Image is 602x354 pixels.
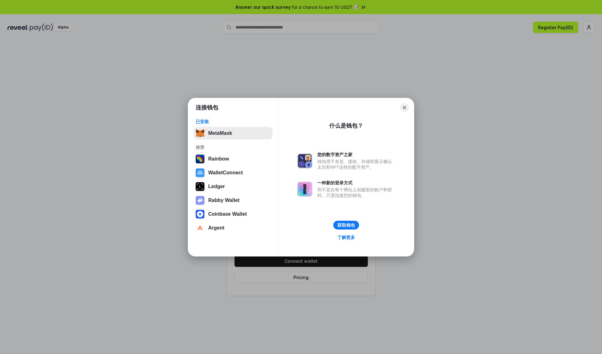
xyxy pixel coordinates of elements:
[208,130,232,136] div: MetaMask
[196,129,204,138] img: svg+xml,%3Csvg%20fill%3D%22none%22%20height%3D%2233%22%20viewBox%3D%220%200%2035%2033%22%20width%...
[194,222,272,234] button: Argent
[208,211,247,217] div: Coinbase Wallet
[194,127,272,140] button: MetaMask
[196,145,271,150] div: 推荐
[297,182,312,197] img: svg+xml,%3Csvg%20xmlns%3D%22http%3A%2F%2Fwww.w3.org%2F2000%2Fsvg%22%20fill%3D%22none%22%20viewBox...
[194,166,272,179] button: WalletConnect
[196,168,204,177] img: svg+xml,%3Csvg%20width%3D%2228%22%20height%3D%2228%22%20viewBox%3D%220%200%2028%2028%22%20fill%3D...
[337,222,355,228] div: 获取钱包
[317,159,395,170] div: 钱包用于发送、接收、存储和显示像以太坊和NFT这样的数字资产。
[317,180,395,186] div: 一种新的登录方式
[194,208,272,220] button: Coinbase Wallet
[317,152,395,157] div: 您的数字资产之家
[196,119,271,124] div: 已安装
[208,198,240,203] div: Rabby Wallet
[400,103,409,112] button: Close
[194,194,272,207] button: Rabby Wallet
[196,182,204,191] img: svg+xml,%3Csvg%20xmlns%3D%22http%3A%2F%2Fwww.w3.org%2F2000%2Fsvg%22%20width%3D%2228%22%20height%3...
[194,153,272,165] button: Rainbow
[333,221,359,230] button: 获取钱包
[317,187,395,198] div: 而不是在每个网站上创建新的账户和密码，只需连接您的钱包。
[208,184,225,189] div: Ledger
[196,155,204,163] img: svg+xml,%3Csvg%20width%3D%22120%22%20height%3D%22120%22%20viewBox%3D%220%200%20120%20120%22%20fil...
[196,210,204,219] img: svg+xml,%3Csvg%20width%3D%2228%22%20height%3D%2228%22%20viewBox%3D%220%200%2028%2028%22%20fill%3D...
[194,180,272,193] button: Ledger
[337,235,355,240] div: 了解更多
[196,104,218,111] h1: 连接钱包
[208,156,229,162] div: Rainbow
[196,224,204,232] img: svg+xml,%3Csvg%20width%3D%2228%22%20height%3D%2228%22%20viewBox%3D%220%200%2028%2028%22%20fill%3D...
[297,153,312,168] img: svg+xml,%3Csvg%20xmlns%3D%22http%3A%2F%2Fwww.w3.org%2F2000%2Fsvg%22%20fill%3D%22none%22%20viewBox...
[329,122,363,129] div: 什么是钱包？
[208,225,224,231] div: Argent
[196,196,204,205] img: svg+xml,%3Csvg%20xmlns%3D%22http%3A%2F%2Fwww.w3.org%2F2000%2Fsvg%22%20fill%3D%22none%22%20viewBox...
[334,233,359,241] a: 了解更多
[208,170,243,176] div: WalletConnect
